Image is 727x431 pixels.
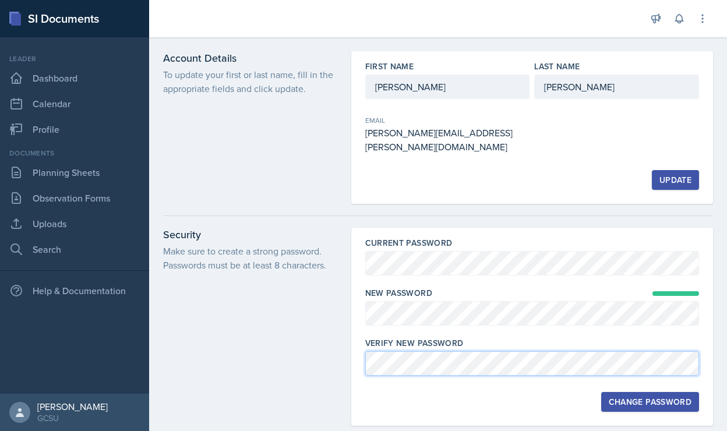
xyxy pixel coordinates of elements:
[5,92,144,115] a: Calendar
[365,61,414,72] label: First Name
[5,148,144,158] div: Documents
[5,212,144,235] a: Uploads
[365,126,530,154] div: [PERSON_NAME][EMAIL_ADDRESS][PERSON_NAME][DOMAIN_NAME]
[5,161,144,184] a: Planning Sheets
[163,68,337,96] p: To update your first or last name, fill in the appropriate fields and click update.
[534,75,699,99] input: Enter last name
[5,118,144,141] a: Profile
[365,237,453,249] label: Current Password
[5,186,144,210] a: Observation Forms
[5,279,144,302] div: Help & Documentation
[365,115,530,126] div: Email
[5,54,144,64] div: Leader
[37,401,108,412] div: [PERSON_NAME]
[163,228,337,242] h3: Security
[365,337,464,349] label: Verify New Password
[652,170,699,190] button: Update
[5,238,144,261] a: Search
[609,397,691,407] div: Change Password
[37,412,108,424] div: GCSU
[534,61,580,72] label: Last Name
[601,392,699,412] button: Change Password
[163,244,337,272] p: Make sure to create a strong password. Passwords must be at least 8 characters.
[163,51,337,65] h3: Account Details
[365,75,530,99] input: Enter first name
[659,175,691,185] div: Update
[365,287,432,299] label: New Password
[5,66,144,90] a: Dashboard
